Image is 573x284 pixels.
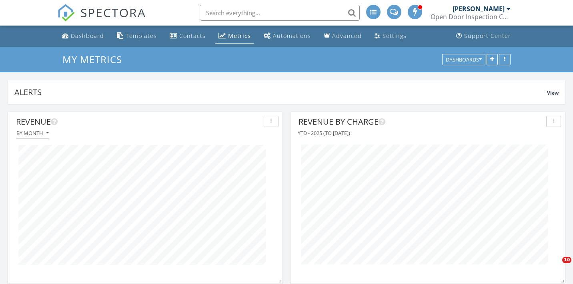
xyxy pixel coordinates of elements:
div: Advanced [332,32,362,40]
div: Open Door Inspection Company [431,13,511,21]
div: Templates [126,32,157,40]
a: Templates [114,29,160,44]
div: Metrics [228,32,251,40]
span: SPECTORA [80,4,146,21]
div: Contacts [179,32,206,40]
div: Support Center [464,32,511,40]
div: [PERSON_NAME] [453,5,505,13]
span: 10 [562,257,571,263]
button: By month [16,128,49,139]
button: Dashboards [442,54,485,65]
a: SPECTORA [57,11,146,28]
span: View [547,89,559,96]
a: Advanced [321,29,365,44]
a: Automations (Advanced) [260,29,314,44]
div: Dashboards [446,57,482,62]
div: Automations [273,32,311,40]
a: Dashboard [59,29,107,44]
div: Dashboard [71,32,104,40]
a: My Metrics [62,53,129,66]
div: Revenue [16,116,260,128]
div: Settings [383,32,407,40]
img: The Best Home Inspection Software - Spectora [57,4,75,22]
a: Metrics [215,29,254,44]
div: Revenue By Charge [299,116,543,128]
iframe: Intercom live chat [546,257,565,276]
a: Support Center [453,29,514,44]
a: Settings [371,29,410,44]
input: Search everything... [200,5,360,21]
a: Contacts [166,29,209,44]
div: Alerts [14,87,547,97]
div: By month [16,130,49,136]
